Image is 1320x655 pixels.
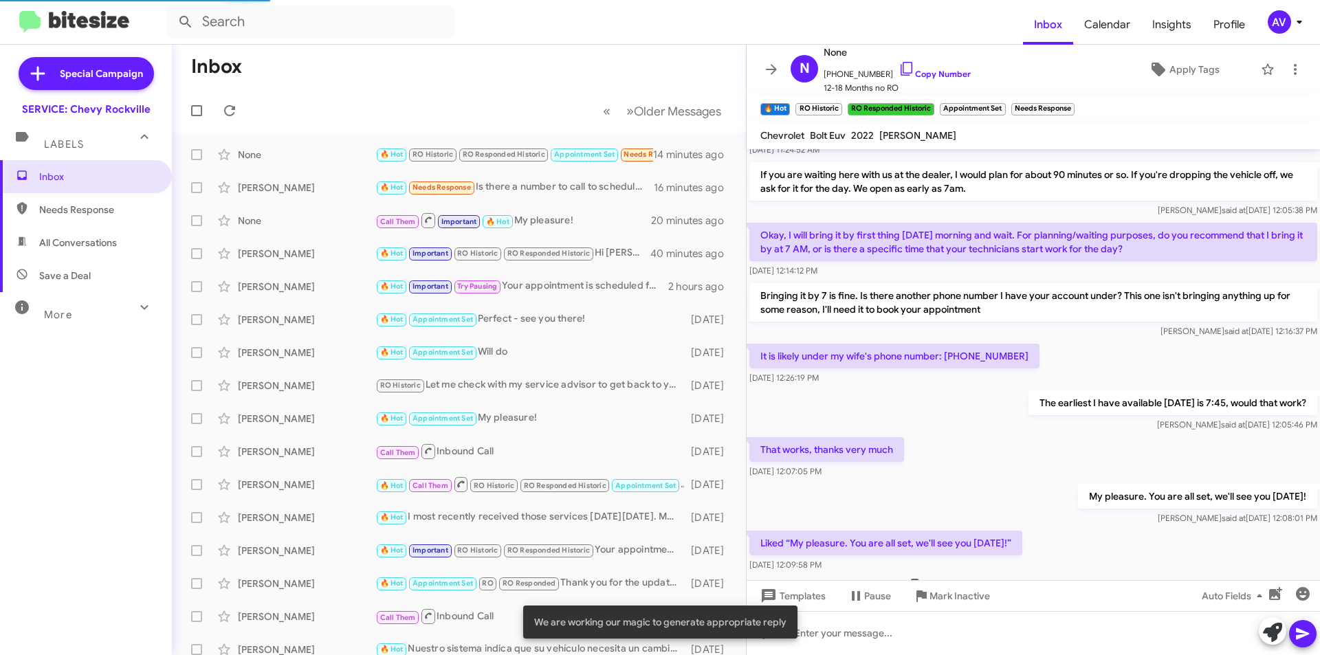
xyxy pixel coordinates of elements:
[238,577,375,590] div: [PERSON_NAME]
[1073,5,1141,45] a: Calendar
[1011,103,1075,115] small: Needs Response
[1222,513,1246,523] span: said at
[191,56,242,78] h1: Inbox
[238,181,375,195] div: [PERSON_NAME]
[595,97,729,125] nav: Page navigation example
[684,544,735,557] div: [DATE]
[864,584,891,608] span: Pause
[684,346,735,359] div: [DATE]
[940,103,1005,115] small: Appointment Set
[238,478,375,491] div: [PERSON_NAME]
[879,129,956,142] span: [PERSON_NAME]
[684,379,735,392] div: [DATE]
[19,57,154,90] a: Special Campaign
[902,584,1001,608] button: Mark Inactive
[615,481,676,490] span: Appointment Set
[238,610,375,623] div: [PERSON_NAME]
[375,542,684,558] div: Your appointment is confirmed for [DATE] at 9:00 AM for your Bolt. We look forward to seeing you ...
[238,379,375,392] div: [PERSON_NAME]
[1141,5,1202,45] a: Insights
[60,67,143,80] span: Special Campaign
[375,377,684,393] div: Let me check with my service advisor to get back to you about the oil change status.
[474,481,514,490] span: RO Historic
[747,584,837,608] button: Templates
[380,481,404,490] span: 🔥 Hot
[810,129,846,142] span: Bolt Euv
[238,247,375,260] div: [PERSON_NAME]
[653,148,735,162] div: 14 minutes ago
[1256,10,1305,34] button: AV
[486,217,509,226] span: 🔥 Hot
[412,348,473,357] span: Appointment Set
[457,249,498,258] span: RO Historic
[375,476,684,493] div: My pleasure!
[375,278,668,294] div: Your appointment is scheduled for [DATE] at 8 am for an oil change and tire rotation. Thank you!
[375,146,653,162] div: Hi [PERSON_NAME]. Is there any availability for 9/23, 1st thing in the AM?
[749,531,1022,555] p: Liked “My pleasure. You are all set, we'll see you [DATE]!”
[800,58,810,80] span: N
[380,315,404,324] span: 🔥 Hot
[668,280,735,293] div: 2 hours ago
[758,584,826,608] span: Templates
[22,102,151,116] div: SERVICE: Chevy Rockville
[412,315,473,324] span: Appointment Set
[39,170,156,184] span: Inbox
[1202,5,1256,45] a: Profile
[412,579,473,588] span: Appointment Set
[375,608,684,625] div: Inbound Call
[795,103,841,115] small: RO Historic
[1202,584,1268,608] span: Auto Fields
[749,265,817,276] span: [DATE] 12:14:12 PM
[375,443,684,460] div: Inbound Call
[412,150,453,159] span: RO Historic
[749,466,822,476] span: [DATE] 12:07:05 PM
[463,150,545,159] span: RO Responded Historic
[1221,419,1245,430] span: said at
[412,414,473,423] span: Appointment Set
[652,247,735,260] div: 40 minutes ago
[1158,205,1317,215] span: [PERSON_NAME] [DATE] 12:05:38 PM
[1023,5,1073,45] a: Inbox
[238,445,375,458] div: [PERSON_NAME]
[1158,513,1317,523] span: [PERSON_NAME] [DATE] 12:08:01 PM
[238,313,375,326] div: [PERSON_NAME]
[626,102,634,120] span: »
[684,313,735,326] div: [DATE]
[749,144,819,155] span: [DATE] 11:24:52 AM
[1224,326,1248,336] span: said at
[380,249,404,258] span: 🔥 Hot
[412,183,471,192] span: Needs Response
[412,481,448,490] span: Call Them
[1157,419,1317,430] span: [PERSON_NAME] [DATE] 12:05:46 PM
[534,615,786,629] span: We are working our magic to generate appropriate reply
[380,414,404,423] span: 🔥 Hot
[238,280,375,293] div: [PERSON_NAME]
[654,181,735,195] div: 16 minutes ago
[380,448,416,457] span: Call Them
[684,445,735,458] div: [DATE]
[603,102,610,120] span: «
[1222,205,1246,215] span: said at
[904,577,1163,597] span: Tagged as 'Appointment Set' on [DATE] 3:36:26 AM
[375,212,652,229] div: My pleasure!
[375,575,684,591] div: Thank you for the update! We look forward to seeing you at 11 this morning.
[684,412,735,425] div: [DATE]
[380,546,404,555] span: 🔥 Hot
[380,282,404,291] span: 🔥 Hot
[1191,584,1279,608] button: Auto Fields
[595,97,619,125] button: Previous
[837,584,902,608] button: Pause
[634,104,721,119] span: Older Messages
[457,282,497,291] span: Try Pausing
[760,103,790,115] small: 🔥 Hot
[238,214,375,227] div: None
[380,381,421,390] span: RO Historic
[39,236,117,249] span: All Conversations
[652,214,735,227] div: 20 minutes ago
[380,579,404,588] span: 🔥 Hot
[412,249,448,258] span: Important
[380,613,416,622] span: Call Them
